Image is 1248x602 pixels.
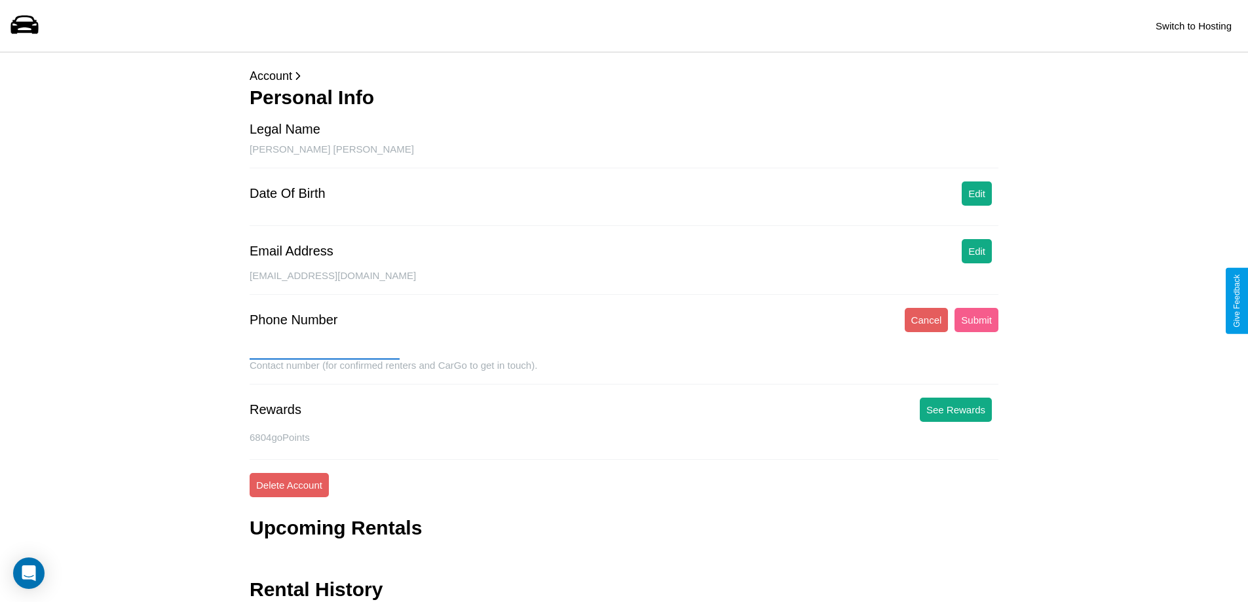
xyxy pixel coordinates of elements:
button: Cancel [905,308,949,332]
button: See Rewards [920,398,992,422]
div: Contact number (for confirmed renters and CarGo to get in touch). [250,360,998,385]
h3: Upcoming Rentals [250,517,422,539]
div: Legal Name [250,122,320,137]
div: Email Address [250,244,333,259]
div: Open Intercom Messenger [13,557,45,589]
button: Edit [962,239,992,263]
div: Give Feedback [1232,274,1241,328]
div: [PERSON_NAME] [PERSON_NAME] [250,143,998,168]
p: 6804 goPoints [250,428,998,446]
div: Rewards [250,402,301,417]
h3: Rental History [250,578,383,601]
button: Submit [955,308,998,332]
button: Delete Account [250,473,329,497]
h3: Personal Info [250,86,998,109]
div: [EMAIL_ADDRESS][DOMAIN_NAME] [250,270,998,295]
button: Edit [962,181,992,206]
div: Date Of Birth [250,186,326,201]
div: Phone Number [250,312,338,328]
p: Account [250,66,998,86]
button: Switch to Hosting [1149,14,1238,38]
